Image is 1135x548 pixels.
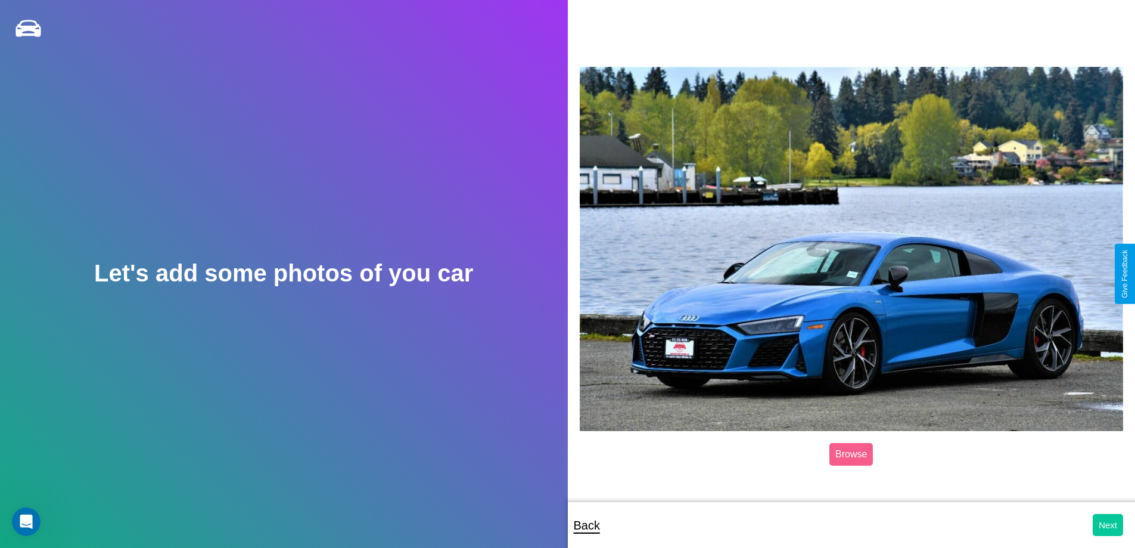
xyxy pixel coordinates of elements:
div: Give Feedback [1121,250,1129,298]
h2: Let's add some photos of you car [94,260,473,287]
label: Browse [829,443,873,466]
img: posted [580,67,1124,432]
iframe: Intercom live chat [12,507,41,536]
p: Back [574,515,600,536]
button: Next [1093,514,1123,536]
